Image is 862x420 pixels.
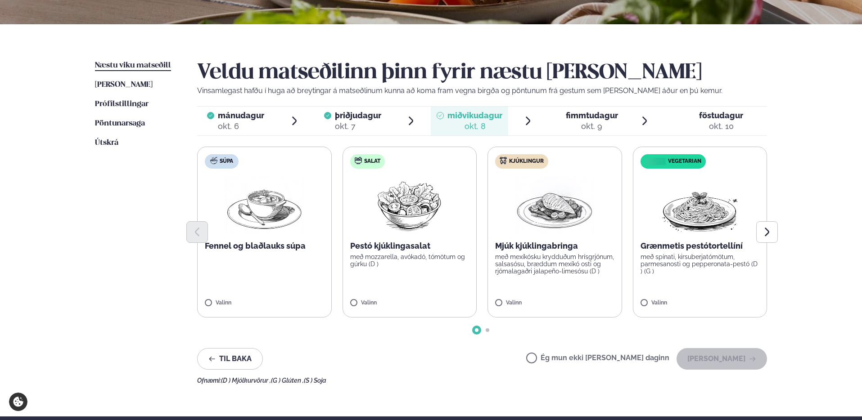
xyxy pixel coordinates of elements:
[699,111,743,120] span: föstudagur
[756,221,778,243] button: Next slide
[641,241,760,251] p: Grænmetis pestótortellíní
[95,60,171,71] a: Næstu viku matseðill
[677,348,767,370] button: [PERSON_NAME]
[495,253,614,275] p: með mexíkósku krydduðum hrísgrjónum, salsasósu, bræddum mexíkó osti og rjómalagaðri jalapeño-lime...
[95,120,145,127] span: Pöntunarsaga
[95,100,149,108] span: Prófílstillingar
[447,121,502,132] div: okt. 8
[271,377,304,384] span: (G ) Glúten ,
[210,157,217,164] img: soup.svg
[220,158,233,165] span: Súpa
[95,80,153,90] a: [PERSON_NAME]
[643,157,668,166] img: icon
[197,85,767,96] p: Vinsamlegast hafðu í huga að breytingar á matseðlinum kunna að koma fram vegna birgða og pöntunum...
[370,176,449,233] img: Salad.png
[335,111,381,120] span: þriðjudagur
[95,139,118,147] span: Útskrá
[205,241,324,251] p: Fennel og blaðlauks súpa
[500,157,507,164] img: chicken.svg
[9,393,27,411] a: Cookie settings
[515,176,594,233] img: Chicken-breast.png
[447,111,502,120] span: miðvikudagur
[186,221,208,243] button: Previous slide
[218,121,264,132] div: okt. 6
[95,99,149,110] a: Prófílstillingar
[95,138,118,148] a: Útskrá
[566,121,618,132] div: okt. 9
[304,377,326,384] span: (S ) Soja
[197,60,767,85] h2: Veldu matseðilinn þinn fyrir næstu [PERSON_NAME]
[95,81,153,89] span: [PERSON_NAME]
[668,158,701,165] span: Vegetarian
[95,62,171,69] span: Næstu viku matseðill
[364,158,380,165] span: Salat
[509,158,544,165] span: Kjúklingur
[221,377,271,384] span: (D ) Mjólkurvörur ,
[218,111,264,120] span: mánudagur
[355,157,362,164] img: salad.svg
[335,121,381,132] div: okt. 7
[566,111,618,120] span: fimmtudagur
[486,328,489,332] span: Go to slide 2
[95,118,145,129] a: Pöntunarsaga
[699,121,743,132] div: okt. 10
[197,377,767,384] div: Ofnæmi:
[495,241,614,251] p: Mjúk kjúklingabringa
[660,176,740,233] img: Spagetti.png
[475,328,478,332] span: Go to slide 1
[350,253,469,268] p: með mozzarella, avókadó, tómötum og gúrku (D )
[225,176,304,233] img: Soup.png
[641,253,760,275] p: með spínati, kirsuberjatómötum, parmesanosti og pepperonata-pestó (D ) (G )
[197,348,263,370] button: Til baka
[350,241,469,251] p: Pestó kjúklingasalat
